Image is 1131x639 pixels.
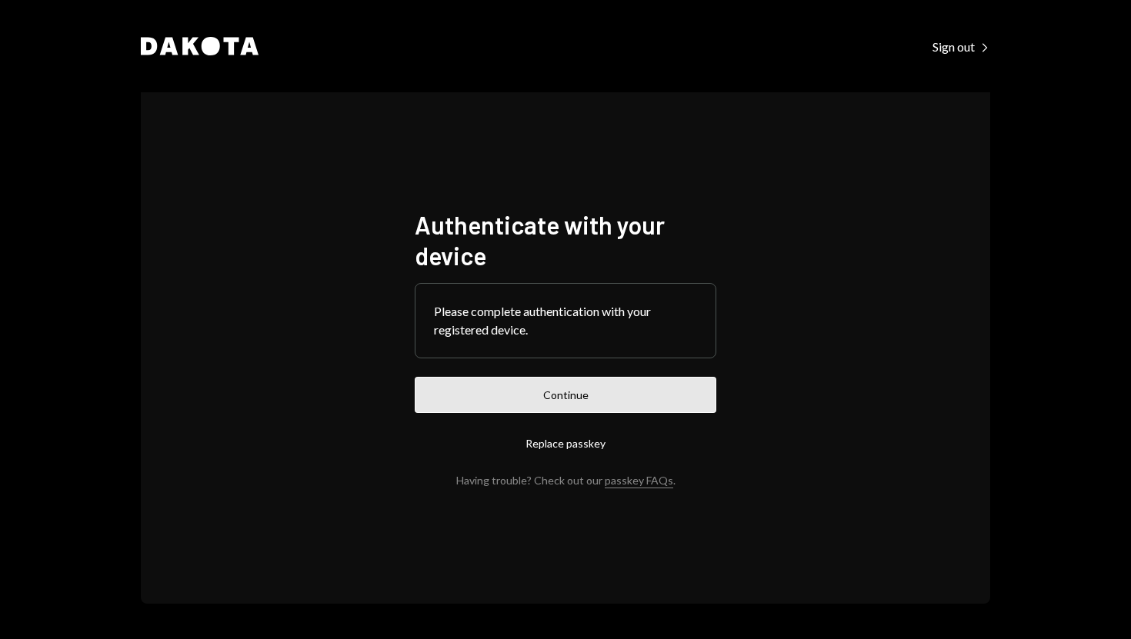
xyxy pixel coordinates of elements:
[415,209,716,271] h1: Authenticate with your device
[415,377,716,413] button: Continue
[932,39,990,55] div: Sign out
[456,474,676,487] div: Having trouble? Check out our .
[415,425,716,461] button: Replace passkey
[605,474,673,488] a: passkey FAQs
[434,302,697,339] div: Please complete authentication with your registered device.
[932,38,990,55] a: Sign out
